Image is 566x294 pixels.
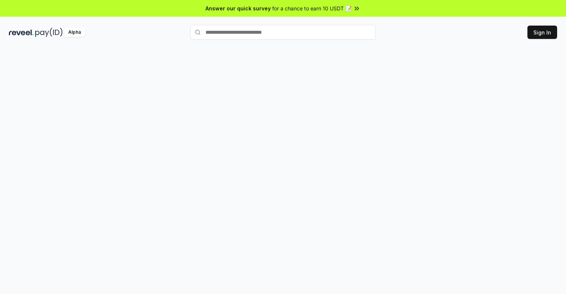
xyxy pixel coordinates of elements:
[272,4,352,12] span: for a chance to earn 10 USDT 📝
[64,28,85,37] div: Alpha
[35,28,63,37] img: pay_id
[205,4,271,12] span: Answer our quick survey
[527,26,557,39] button: Sign In
[9,28,34,37] img: reveel_dark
